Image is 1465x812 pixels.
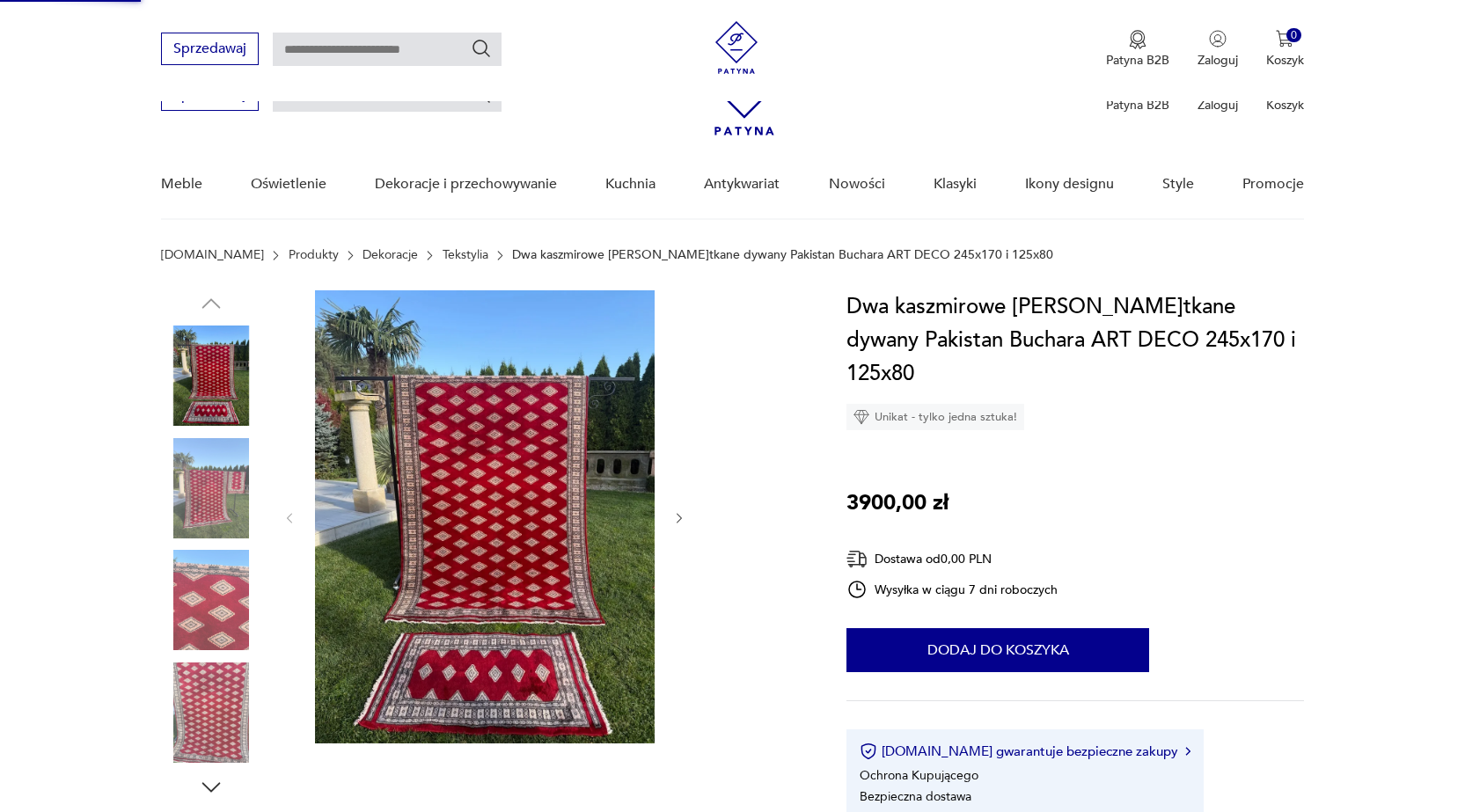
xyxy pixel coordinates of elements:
[375,150,557,218] a: Dekoracje i przechowywanie
[846,486,949,520] p: 3900,00 zł
[846,404,1024,430] div: Unikat - tylko jedna sztuka!
[1162,150,1194,218] a: Style
[1198,97,1238,113] p: Zaloguj
[512,248,1053,262] p: Dwa kaszmirowe [PERSON_NAME]tkane dywany Pakistan Buchara ART DECO 245x170 i 125x80
[860,743,877,760] img: Ikona certyfikatu
[161,248,264,262] a: [DOMAIN_NAME]
[1286,28,1301,43] div: 0
[846,579,1058,600] div: Wysyłka w ciągu 7 dni roboczych
[1106,52,1169,69] p: Patyna B2B
[846,548,1058,570] div: Dostawa od 0,00 PLN
[704,150,780,218] a: Antykwariat
[605,150,656,218] a: Kuchnia
[289,248,339,262] a: Produkty
[1266,52,1304,69] p: Koszyk
[860,767,978,784] li: Ochrona Kupującego
[860,743,1190,760] button: [DOMAIN_NAME] gwarantuje bezpieczne zakupy
[1209,30,1227,48] img: Ikonka użytkownika
[1266,97,1304,113] p: Koszyk
[853,409,869,425] img: Ikona diamentu
[1198,30,1238,69] button: Zaloguj
[846,548,868,570] img: Ikona dostawy
[1276,30,1293,48] img: Ikona koszyka
[1106,30,1169,69] button: Patyna B2B
[846,628,1149,672] button: Dodaj do koszyka
[1242,150,1304,218] a: Promocje
[443,248,488,262] a: Tekstylia
[710,21,763,74] img: Patyna - sklep z meblami i dekoracjami vintage
[1185,747,1190,756] img: Ikona strzałki w prawo
[1025,150,1114,218] a: Ikony designu
[1129,30,1146,49] img: Ikona medalu
[161,662,261,763] img: Zdjęcie produktu Dwa kaszmirowe r.tkane dywany Pakistan Buchara ART DECO 245x170 i 125x80
[471,38,492,59] button: Szukaj
[1106,30,1169,69] a: Ikona medaluPatyna B2B
[161,550,261,650] img: Zdjęcie produktu Dwa kaszmirowe r.tkane dywany Pakistan Buchara ART DECO 245x170 i 125x80
[860,788,971,805] li: Bezpieczna dostawa
[161,150,202,218] a: Meble
[251,150,326,218] a: Oświetlenie
[1106,97,1169,113] p: Patyna B2B
[161,33,259,65] button: Sprzedawaj
[161,44,259,56] a: Sprzedawaj
[846,290,1303,391] h1: Dwa kaszmirowe [PERSON_NAME]tkane dywany Pakistan Buchara ART DECO 245x170 i 125x80
[161,326,261,426] img: Zdjęcie produktu Dwa kaszmirowe r.tkane dywany Pakistan Buchara ART DECO 245x170 i 125x80
[1198,52,1238,69] p: Zaloguj
[363,248,418,262] a: Dekoracje
[161,438,261,538] img: Zdjęcie produktu Dwa kaszmirowe r.tkane dywany Pakistan Buchara ART DECO 245x170 i 125x80
[934,150,977,218] a: Klasyki
[1266,30,1304,69] button: 0Koszyk
[161,90,259,102] a: Sprzedawaj
[829,150,885,218] a: Nowości
[315,290,655,743] img: Zdjęcie produktu Dwa kaszmirowe r.tkane dywany Pakistan Buchara ART DECO 245x170 i 125x80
